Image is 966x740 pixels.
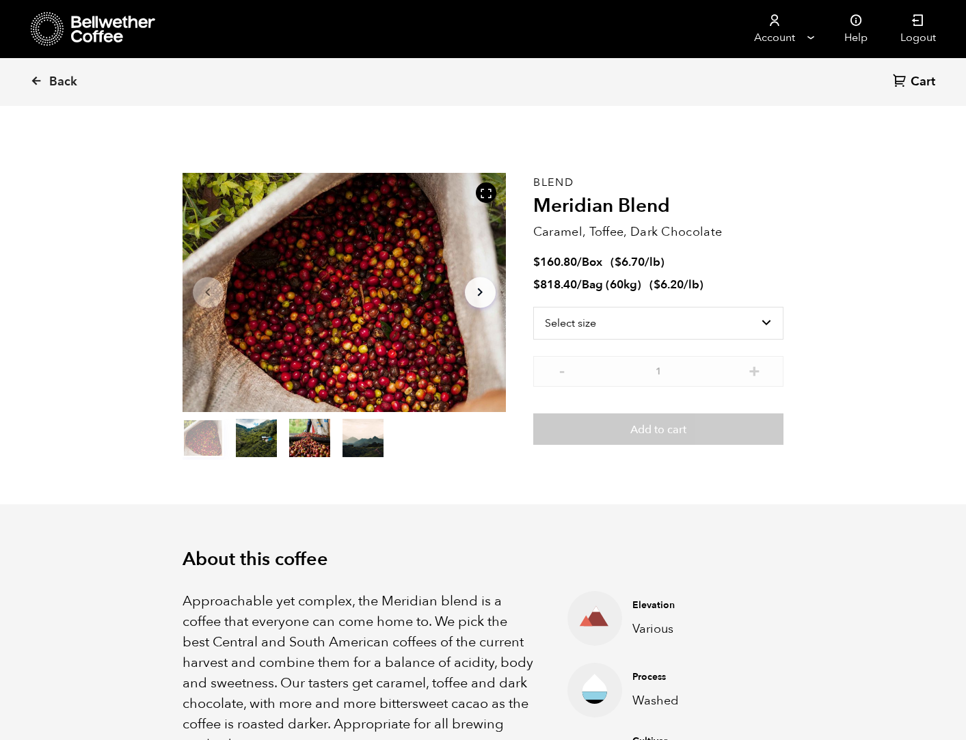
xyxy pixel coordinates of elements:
[611,254,665,270] span: ( )
[746,363,763,376] button: +
[533,254,540,270] span: $
[533,277,540,292] span: $
[582,277,641,292] span: Bag (60kg)
[893,73,939,92] a: Cart
[577,254,582,270] span: /
[533,254,577,270] bdi: 160.80
[615,254,621,270] span: $
[632,599,763,612] h4: Elevation
[577,277,582,292] span: /
[49,74,77,90] span: Back
[533,277,577,292] bdi: 818.40
[632,670,763,684] h4: Process
[645,254,660,270] span: /lb
[615,254,645,270] bdi: 6.70
[582,254,602,270] span: Box
[533,195,784,218] h2: Meridian Blend
[654,277,660,292] span: $
[183,549,784,571] h2: About this coffee
[632,691,763,710] p: Washed
[654,277,684,292] bdi: 6.20
[649,277,703,292] span: ( )
[533,413,784,445] button: Add to cart
[632,620,763,638] p: Various
[684,277,699,292] span: /lb
[911,74,935,90] span: Cart
[533,223,784,241] p: Caramel, Toffee, Dark Chocolate
[554,363,571,376] button: -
